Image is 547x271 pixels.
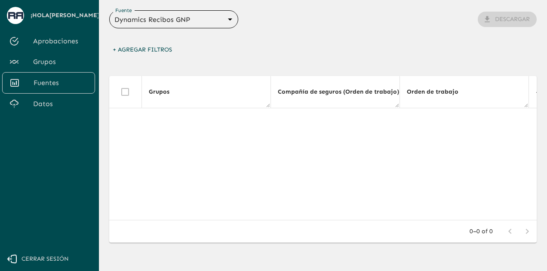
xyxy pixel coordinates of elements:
button: + Agregar Filtros [109,42,175,58]
span: ¡Hola [PERSON_NAME] ! [31,10,101,21]
span: Cerrar sesión [22,254,69,265]
img: avatar [8,12,23,18]
a: Aprobaciones [2,31,95,52]
span: Orden de trabajo [407,87,470,97]
span: Datos [33,99,88,109]
a: Grupos [2,52,95,72]
span: Compañía de seguros (Orden de trabajo) (Orden de trabajo) [278,87,469,97]
a: Fuentes [2,72,95,94]
span: Grupos [149,87,181,97]
a: Datos [2,94,95,114]
div: Dynamics Recibos GNP [109,13,238,26]
span: Grupos [33,57,88,67]
span: Fuentes [34,78,88,88]
span: Aprobaciones [33,36,88,46]
p: 0–0 of 0 [470,227,493,236]
label: Fuente [115,6,132,14]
